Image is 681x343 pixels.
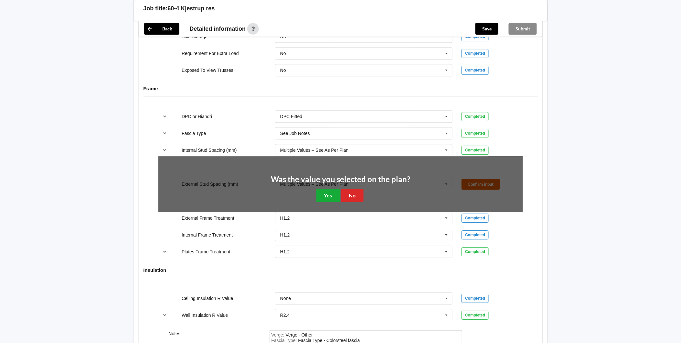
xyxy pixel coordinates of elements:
button: Back [144,23,179,35]
label: DPC or Hiandri [182,114,212,119]
label: Wall Insulation R Value [182,313,228,318]
label: Exposed To View Trusses [182,68,233,73]
div: FasciaType [298,338,360,343]
div: H1.2 [280,216,290,220]
div: No [280,68,286,72]
span: Verge : [271,332,286,337]
div: See Job Notes [280,131,310,136]
div: Completed [462,311,489,320]
div: Completed [462,66,489,75]
button: reference-toggle [158,246,171,258]
div: Completed [462,112,489,121]
div: H1.2 [280,233,290,237]
div: R2.4 [280,313,290,317]
div: Completed [462,129,489,138]
div: None [280,296,291,301]
div: Verge [286,332,313,337]
label: Plates Frame Treatment [182,249,230,254]
div: No [280,51,286,56]
div: Completed [462,247,489,256]
div: H1.2 [280,249,290,254]
span: Fascia Type : [271,338,298,343]
div: Multiple Values – See As Per Plan [280,148,348,152]
label: Ceiling Insulation R Value [182,296,233,301]
button: reference-toggle [158,127,171,139]
label: Requirement For Extra Load [182,51,239,56]
label: Internal Stud Spacing (mm) [182,148,237,153]
div: Completed [462,146,489,155]
label: Attic Storage [182,34,207,39]
button: Save [475,23,498,35]
h3: 60-4 Kjestrup res [168,5,215,12]
div: No [280,34,286,39]
label: Fascia Type [182,131,206,136]
label: External Frame Treatment [182,216,234,221]
div: DPC Fitted [280,114,302,119]
button: reference-toggle [158,309,171,321]
div: Completed [462,294,489,303]
div: Completed [462,230,489,239]
div: Completed [462,49,489,58]
div: Completed [462,214,489,223]
button: reference-toggle [158,144,171,156]
label: Internal Frame Treatment [182,232,233,238]
span: Detailed information [190,26,246,32]
button: reference-toggle [158,111,171,122]
h4: Insulation [144,267,538,273]
h4: Frame [144,85,538,92]
h3: Job title: [144,5,168,12]
h2: Was the value you selected on the plan? [271,174,410,184]
button: Yes [316,189,340,202]
button: No [341,189,364,202]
